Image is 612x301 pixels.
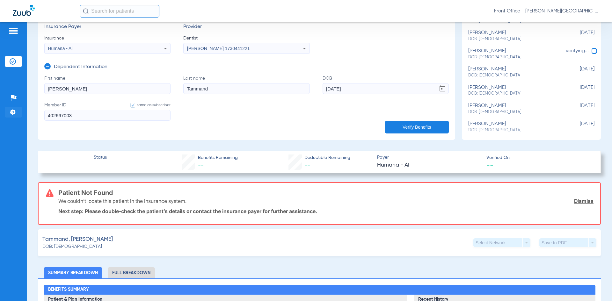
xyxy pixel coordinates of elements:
[468,103,563,115] div: [PERSON_NAME]
[46,189,54,197] img: error-icon
[187,46,250,51] span: [PERSON_NAME] 1730441221
[42,243,102,250] span: DOB: [DEMOGRAPHIC_DATA]
[580,270,612,301] iframe: Chat Widget
[124,102,171,108] label: same as subscriber
[42,235,113,243] span: Tammand, [PERSON_NAME]
[108,267,155,278] li: Full Breakdown
[486,162,493,168] span: --
[183,75,310,94] label: Last name
[183,83,310,94] input: Last name
[468,109,563,115] span: DOB: [DEMOGRAPHIC_DATA]
[385,121,449,133] button: Verify Benefits
[44,75,171,94] label: First name
[304,162,310,168] span: --
[563,103,594,115] span: [DATE]
[8,27,18,35] img: hamburger-icon
[44,24,171,30] h3: Insurance Payer
[58,208,594,214] p: Next step: Please double-check the patient’s details or contact the insurance payer for further a...
[183,24,310,30] h3: Provider
[323,83,449,94] input: DOBOpen calendar
[377,161,481,169] span: Humana - AI
[494,8,599,14] span: Front Office - [PERSON_NAME][GEOGRAPHIC_DATA] Dental Care
[58,190,594,196] h3: Patient Not Found
[83,8,89,14] img: Search Icon
[468,30,563,42] div: [PERSON_NAME]
[563,30,594,42] span: [DATE]
[468,121,563,133] div: [PERSON_NAME]
[468,48,563,60] div: [PERSON_NAME]
[377,154,481,161] span: Payer
[183,35,310,41] span: Dentist
[48,46,73,51] span: Humana - Ai
[44,102,171,121] label: Member ID
[566,48,589,54] span: verifying...
[94,161,107,170] span: --
[44,110,171,121] input: Member IDsame as subscriber
[54,64,107,70] h3: Dependent Information
[198,162,204,168] span: --
[468,54,563,60] span: DOB: [DEMOGRAPHIC_DATA]
[44,285,595,295] h2: Benefits Summary
[574,198,594,204] a: Dismiss
[94,154,107,161] span: Status
[468,36,563,42] span: DOB: [DEMOGRAPHIC_DATA]
[323,75,449,94] label: DOB
[436,82,449,95] button: Open calendar
[80,5,159,18] input: Search for patients
[486,154,590,161] span: Verified On
[304,154,350,161] span: Deductible Remaining
[563,121,594,133] span: [DATE]
[468,66,563,78] div: [PERSON_NAME]
[58,198,186,204] p: We couldn’t locate this patient in the insurance system.
[563,85,594,97] span: [DATE]
[563,66,594,78] span: [DATE]
[468,91,563,97] span: DOB: [DEMOGRAPHIC_DATA]
[13,5,35,16] img: Zuub Logo
[468,85,563,97] div: [PERSON_NAME]
[468,73,563,78] span: DOB: [DEMOGRAPHIC_DATA]
[44,83,171,94] input: First name
[198,154,238,161] span: Benefits Remaining
[44,35,171,41] span: Insurance
[44,267,102,278] li: Summary Breakdown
